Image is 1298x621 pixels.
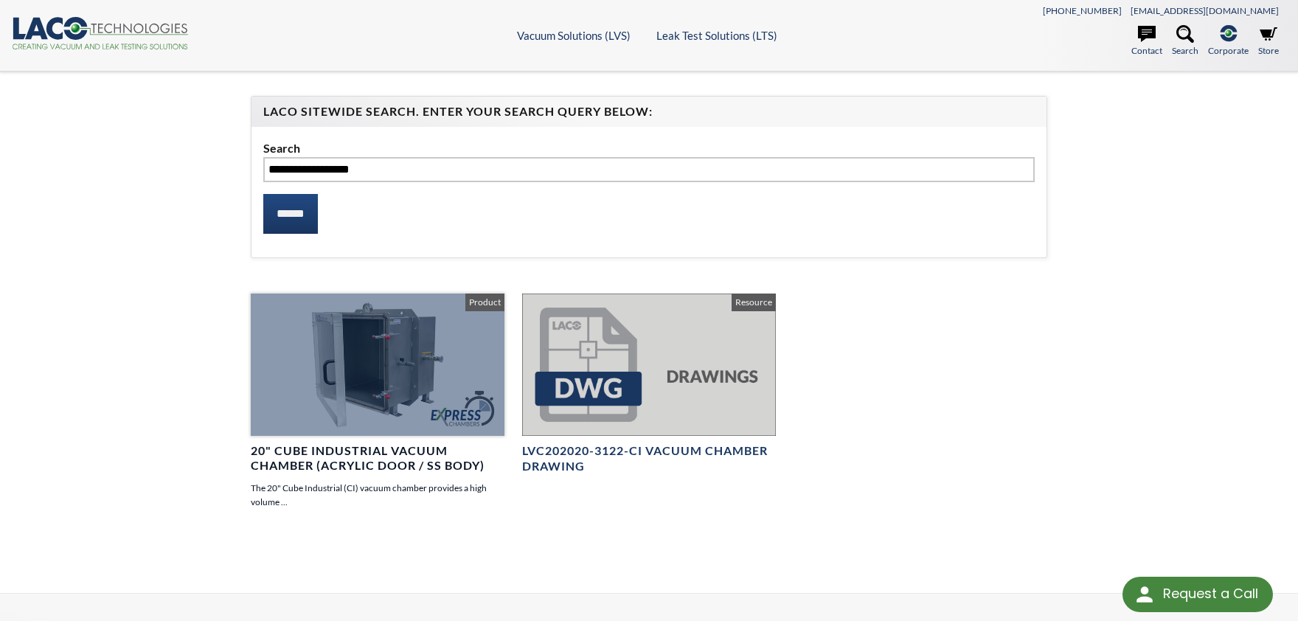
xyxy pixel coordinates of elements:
a: Search [1172,25,1198,58]
a: Store [1258,25,1279,58]
div: Request a Call [1122,577,1273,612]
span: Corporate [1208,44,1249,58]
a: Leak Test Solutions (LTS) [656,29,777,42]
a: [EMAIL_ADDRESS][DOMAIN_NAME] [1131,5,1279,16]
p: The 20" Cube Industrial (CI) vacuum chamber provides a high volume ... [251,481,504,509]
a: LVC202020-3122-CI Vacuum Chamber Drawing Resource [522,294,776,474]
a: [PHONE_NUMBER] [1043,5,1122,16]
h4: 20" Cube Industrial Vacuum Chamber (Acrylic Door / SS Body) [251,443,504,474]
div: Request a Call [1163,577,1258,611]
label: Search [263,139,1035,158]
h4: LVC202020-3122-CI Vacuum Chamber Drawing [522,443,776,474]
img: round button [1133,583,1156,606]
a: Contact [1131,25,1162,58]
span: Product [465,294,504,311]
span: Resource [732,294,776,311]
a: Vacuum Solutions (LVS) [517,29,631,42]
h4: LACO Sitewide Search. Enter your Search Query Below: [263,104,1035,119]
a: 20" Cube Industrial Vacuum Chamber (Acrylic Door / SS Body) The 20" Cube Industrial (CI) vacuum c... [251,294,504,510]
